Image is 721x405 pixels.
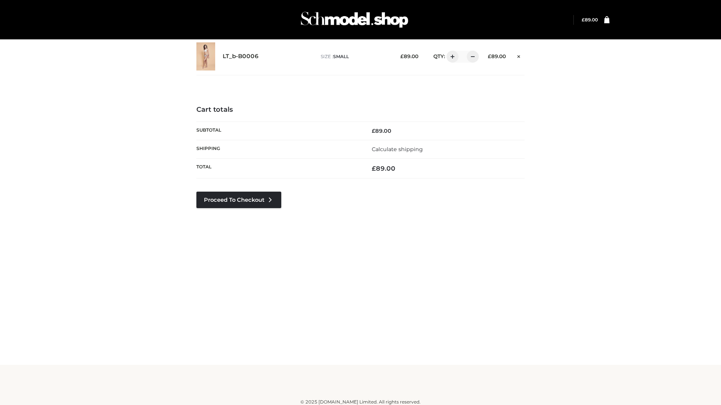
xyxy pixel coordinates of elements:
h4: Cart totals [196,106,525,114]
span: £ [400,53,404,59]
div: QTY: [426,51,476,63]
th: Subtotal [196,121,360,140]
a: Proceed to Checkout [196,192,281,208]
a: Calculate shipping [372,146,423,153]
a: LT_b-B0006 [223,53,259,60]
a: £89.00 [582,17,598,22]
bdi: 89.00 [400,53,418,59]
img: Schmodel Admin 964 [298,5,411,34]
span: £ [582,17,585,22]
span: SMALL [333,54,349,59]
th: Shipping [196,140,360,158]
bdi: 89.00 [582,17,598,22]
bdi: 89.00 [488,53,506,59]
th: Total [196,159,360,178]
bdi: 89.00 [372,165,395,172]
p: size : [321,53,389,60]
bdi: 89.00 [372,127,391,134]
span: £ [372,165,376,172]
img: LT_b-B0006 - SMALL [196,42,215,70]
a: Remove this item [513,51,525,60]
span: £ [372,127,375,134]
span: £ [488,53,491,59]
